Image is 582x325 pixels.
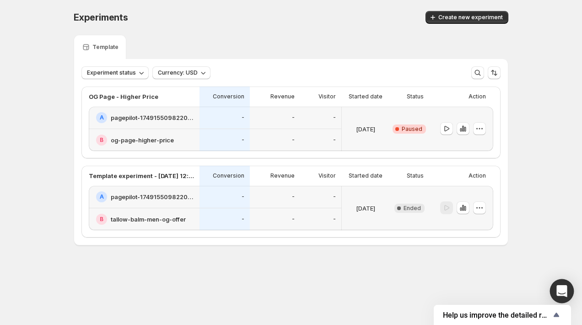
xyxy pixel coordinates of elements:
p: Action [469,93,486,100]
p: - [292,216,295,223]
span: Create new experiment [438,14,503,21]
p: - [292,114,295,121]
span: Ended [404,205,421,212]
span: Experiments [74,12,128,23]
span: Paused [402,125,422,133]
p: Conversion [213,93,244,100]
p: - [333,136,336,144]
p: - [242,114,244,121]
h2: pagepilot-1749155098220-358935 [111,192,194,201]
p: - [292,136,295,144]
p: - [292,193,295,200]
span: Help us improve the detailed report for A/B campaigns [443,311,551,320]
p: OG Page - Higher Price [89,92,158,101]
button: Currency: USD [152,66,210,79]
button: Create new experiment [426,11,508,24]
p: Visitor [318,93,336,100]
p: - [333,114,336,121]
h2: B [100,216,103,223]
p: - [333,216,336,223]
p: [DATE] [356,204,375,213]
div: Open Intercom Messenger [550,279,574,303]
p: Revenue [270,93,295,100]
p: Template [92,43,119,51]
p: Action [469,172,486,179]
h2: A [100,193,104,200]
p: Template experiment - [DATE] 12:26:12 [89,171,194,180]
h2: B [100,136,103,144]
button: Experiment status [81,66,149,79]
p: Conversion [213,172,244,179]
button: Sort the results [488,66,501,79]
p: Revenue [270,172,295,179]
h2: A [100,114,104,121]
p: Status [407,93,424,100]
span: Experiment status [87,69,136,76]
p: - [333,193,336,200]
h2: og-page-higher-price [111,135,174,145]
button: Show survey - Help us improve the detailed report for A/B campaigns [443,309,562,320]
p: [DATE] [356,125,375,134]
p: - [242,193,244,200]
p: Status [407,172,424,179]
p: Started date [349,93,383,100]
p: - [242,216,244,223]
p: Started date [349,172,383,179]
p: Visitor [318,172,336,179]
h2: pagepilot-1749155098220-358935 [111,113,194,122]
p: - [242,136,244,144]
h2: tallow-balm-men-og-offer [111,215,186,224]
span: Currency: USD [158,69,198,76]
